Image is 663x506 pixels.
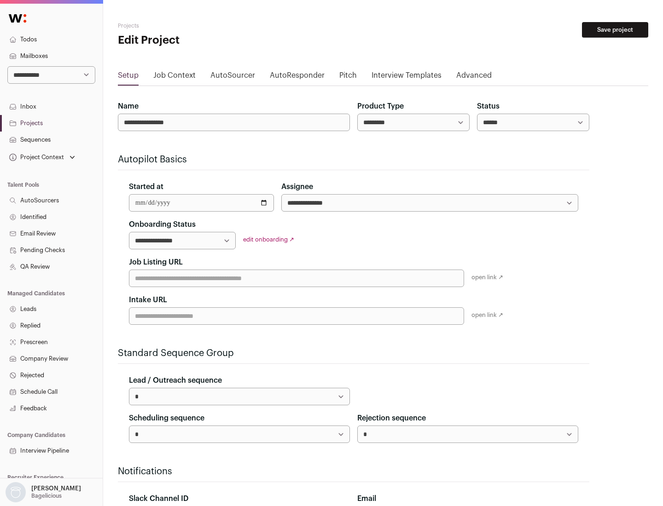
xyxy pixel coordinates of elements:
[129,294,167,305] label: Intake URL
[372,70,442,85] a: Interview Templates
[31,485,81,492] p: [PERSON_NAME]
[339,70,357,85] a: Pitch
[281,181,313,192] label: Assignee
[153,70,196,85] a: Job Context
[210,70,255,85] a: AutoSourcer
[129,219,196,230] label: Onboarding Status
[31,492,62,500] p: Bagelicious
[118,70,139,85] a: Setup
[270,70,325,85] a: AutoResponder
[118,347,589,360] h2: Standard Sequence Group
[456,70,492,85] a: Advanced
[129,375,222,386] label: Lead / Outreach sequence
[129,257,183,268] label: Job Listing URL
[118,22,295,29] h2: Projects
[129,413,204,424] label: Scheduling sequence
[357,413,426,424] label: Rejection sequence
[118,153,589,166] h2: Autopilot Basics
[6,482,26,502] img: nopic.png
[118,33,295,48] h1: Edit Project
[582,22,648,38] button: Save project
[7,151,77,164] button: Open dropdown
[4,482,83,502] button: Open dropdown
[118,465,589,478] h2: Notifications
[129,181,163,192] label: Started at
[129,493,188,504] label: Slack Channel ID
[118,101,139,112] label: Name
[243,236,294,242] a: edit onboarding ↗
[4,9,31,28] img: Wellfound
[357,101,404,112] label: Product Type
[477,101,500,112] label: Status
[357,493,578,504] div: Email
[7,154,64,161] div: Project Context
